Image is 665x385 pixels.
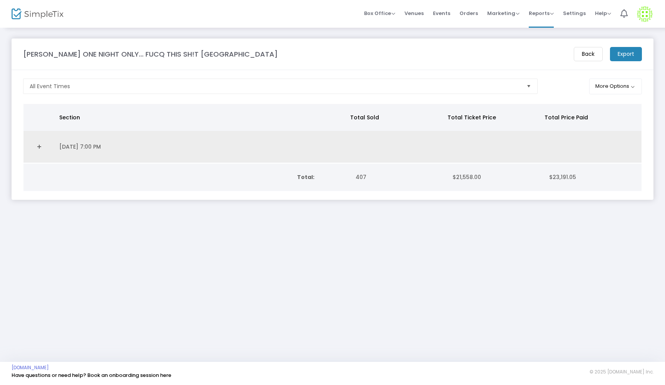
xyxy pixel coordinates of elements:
m-panel-title: [PERSON_NAME] ONE NIGHT ONLY... FUCQ THIS SH!T [GEOGRAPHIC_DATA] [23,49,278,59]
span: Total Ticket Price [448,114,496,121]
div: Data table [23,164,642,191]
span: Venues [404,3,424,23]
span: Marketing [487,10,520,17]
span: Total Price Paid [545,114,588,121]
span: 407 [356,173,366,181]
span: $21,558.00 [453,173,481,181]
span: Settings [563,3,586,23]
th: Section [55,104,346,131]
button: More Options [589,79,642,94]
span: Help [595,10,611,17]
span: Box Office [364,10,395,17]
td: [DATE] 7:00 PM [55,131,348,163]
a: Have questions or need help? Book an onboarding session here [12,372,171,379]
span: Events [433,3,450,23]
span: © 2025 [DOMAIN_NAME] Inc. [590,369,653,375]
span: Reports [529,10,554,17]
button: Select [523,79,534,94]
div: Data table [23,104,642,163]
a: Expand Details [28,141,50,153]
b: Total: [297,173,314,181]
span: All Event Times [30,82,70,90]
span: $23,191.05 [549,173,576,181]
span: Orders [459,3,478,23]
m-button: Back [574,47,603,61]
m-button: Export [610,47,642,61]
a: [DOMAIN_NAME] [12,365,49,371]
th: Total Sold [346,104,443,131]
